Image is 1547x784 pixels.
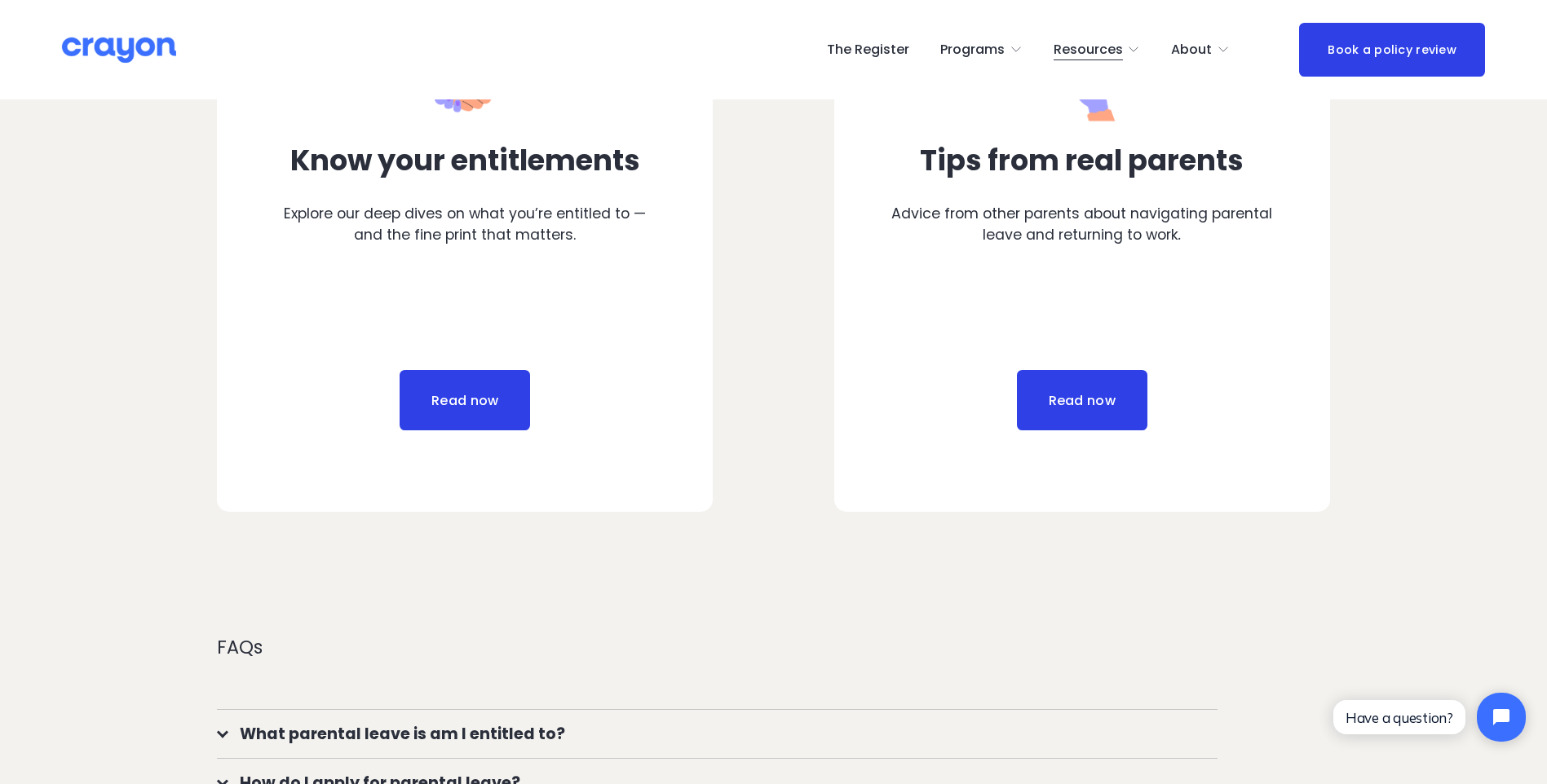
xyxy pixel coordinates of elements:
h3: Tips from real parents [891,144,1274,177]
em: . [1178,225,1182,244]
span: Programs [940,38,1005,62]
a: folder dropdown [1054,37,1141,63]
button: What parental leave is am I entitled to? [217,710,1218,758]
a: folder dropdown [940,37,1023,63]
iframe: Tidio Chat [1319,679,1540,755]
a: Read now [400,370,530,430]
h3: Know your entitlements [273,144,656,177]
p: Advice from other parents about navigating parental leave and returning to work [891,203,1274,246]
p: FAQs [217,634,1218,662]
span: Resources [1054,38,1123,62]
p: Explore our deep dives on what you’re entitled to — and the fine print that matters. [273,203,656,246]
span: What parental leave is am I entitled to? [228,722,1218,746]
a: folder dropdown [1171,37,1230,63]
img: Crayon [62,36,176,64]
a: Book a policy review [1299,23,1485,76]
a: The Register [827,37,909,63]
a: Read now [1017,370,1147,430]
span: About [1171,38,1212,62]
